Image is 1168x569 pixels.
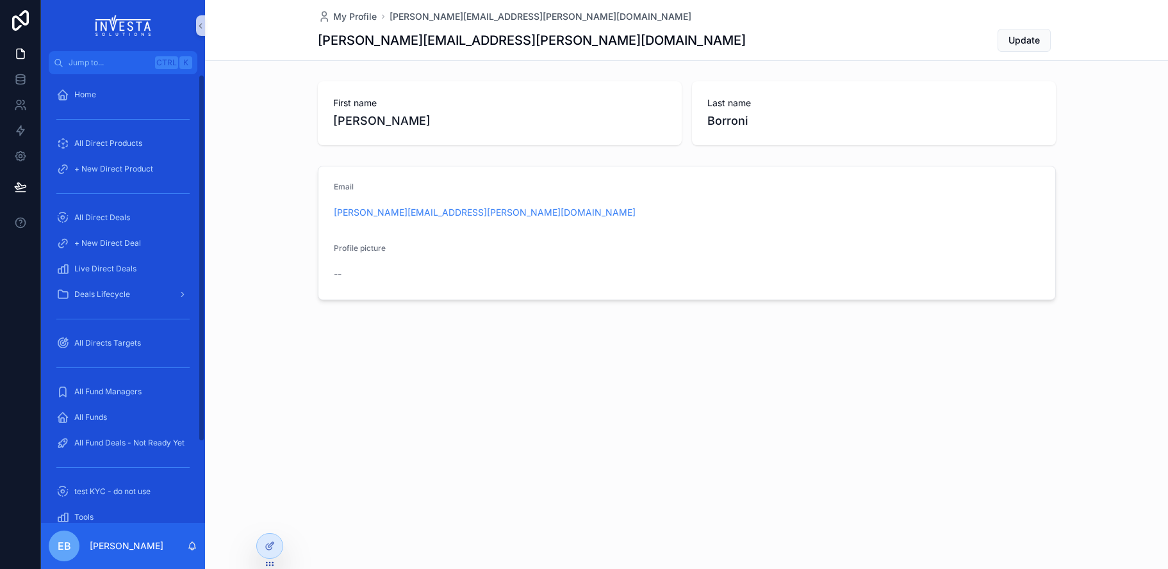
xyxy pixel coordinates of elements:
button: Update [998,29,1051,52]
a: Live Direct Deals [49,257,197,280]
span: Update [1008,34,1040,47]
a: All Fund Deals - Not Ready Yet [49,431,197,454]
span: All Funds [74,412,107,422]
a: All Funds [49,406,197,429]
span: Home [74,90,96,100]
span: Last name [707,97,1041,109]
a: All Directs Targets [49,332,197,355]
a: [PERSON_NAME][EMAIL_ADDRESS][PERSON_NAME][DOMAIN_NAME] [334,206,636,219]
span: K [181,58,191,68]
span: Email [334,182,354,191]
span: All Direct Deals [74,212,130,223]
a: test KYC - do not use [49,480,197,503]
img: App logo [95,15,151,36]
span: Live Direct Deals [74,264,136,274]
h1: [PERSON_NAME][EMAIL_ADDRESS][PERSON_NAME][DOMAIN_NAME] [318,31,746,49]
a: All Fund Managers [49,380,197,403]
a: Home [49,83,197,106]
div: scrollable content [41,74,205,523]
a: + New Direct Deal [49,232,197,255]
span: -- [334,268,341,280]
span: Tools [74,512,94,522]
span: Profile picture [334,243,386,253]
span: All Direct Products [74,138,142,148]
span: All Fund Deals - Not Ready Yet [74,438,185,448]
span: Jump to... [69,58,150,68]
span: + New Direct Deal [74,238,141,248]
a: [PERSON_NAME][EMAIL_ADDRESS][PERSON_NAME][DOMAIN_NAME] [390,10,691,23]
span: EB [58,538,71,554]
a: Deals Lifecycle [49,283,197,306]
a: + New Direct Product [49,157,197,180]
a: My Profile [318,10,377,23]
span: All Fund Managers [74,387,142,397]
p: [PERSON_NAME] [90,540,163,552]
span: Deals Lifecycle [74,289,130,300]
span: + New Direct Product [74,164,153,174]
span: test KYC - do not use [74,486,151,497]
a: All Direct Deals [49,206,197,229]
span: First name [333,97,666,109]
span: My Profile [333,10,377,23]
span: [PERSON_NAME] [333,112,666,130]
a: All Direct Products [49,132,197,155]
span: All Directs Targets [74,338,141,348]
button: Jump to...CtrlK [49,51,197,74]
span: Borroni [707,112,1041,130]
a: Tools [49,506,197,529]
span: Ctrl [155,56,178,69]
